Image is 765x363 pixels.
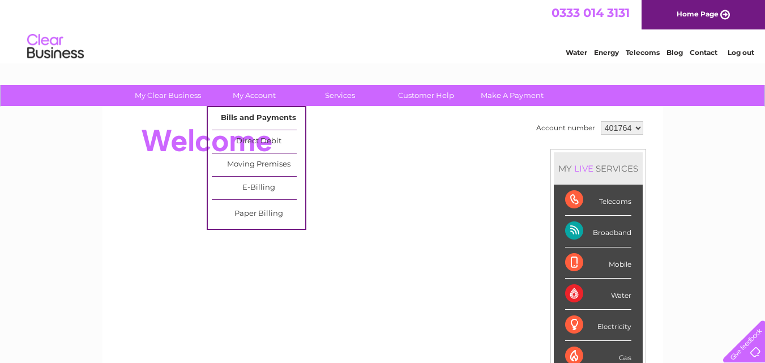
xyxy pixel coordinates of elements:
a: Telecoms [626,48,660,57]
img: logo.png [27,29,84,64]
a: Customer Help [379,85,473,106]
div: Electricity [565,310,631,341]
a: Services [293,85,387,106]
a: Blog [666,48,683,57]
a: Log out [728,48,754,57]
td: Account number [533,118,598,138]
a: Paper Billing [212,203,305,225]
a: Direct Debit [212,130,305,153]
div: Broadband [565,216,631,247]
div: LIVE [572,163,596,174]
a: My Account [207,85,301,106]
a: Bills and Payments [212,107,305,130]
a: Make A Payment [465,85,559,106]
a: My Clear Business [121,85,215,106]
div: Telecoms [565,185,631,216]
div: MY SERVICES [554,152,643,185]
a: Moving Premises [212,153,305,176]
div: Mobile [565,247,631,279]
a: Water [566,48,587,57]
a: E-Billing [212,177,305,199]
a: Contact [690,48,717,57]
a: 0333 014 3131 [552,6,630,20]
a: Energy [594,48,619,57]
div: Water [565,279,631,310]
div: Clear Business is a trading name of Verastar Limited (registered in [GEOGRAPHIC_DATA] No. 3667643... [116,6,651,55]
